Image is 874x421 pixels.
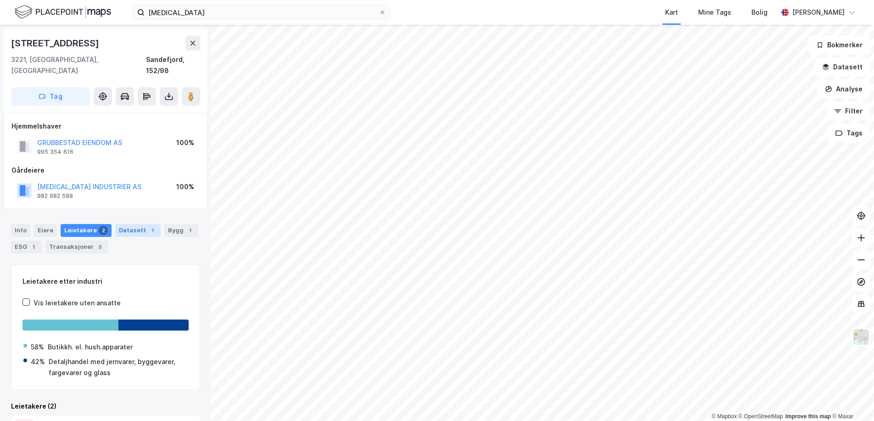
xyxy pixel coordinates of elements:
[31,342,44,353] div: 58%
[817,80,870,98] button: Analyse
[11,54,146,76] div: 3221, [GEOGRAPHIC_DATA], [GEOGRAPHIC_DATA]
[37,148,73,156] div: 995 354 616
[185,226,195,235] div: 1
[11,165,200,176] div: Gårdeiere
[852,328,870,346] img: Z
[792,7,845,18] div: [PERSON_NAME]
[34,224,57,237] div: Eiere
[828,124,870,142] button: Tags
[11,224,30,237] div: Info
[37,192,73,200] div: 982 982 588
[176,181,194,192] div: 100%
[22,276,189,287] div: Leietakere etter industri
[15,4,111,20] img: logo.f888ab2527a4732fd821a326f86c7f29.svg
[148,226,157,235] div: 1
[34,298,121,309] div: Vis leietakere uten ansatte
[61,224,112,237] div: Leietakere
[814,58,870,76] button: Datasett
[164,224,198,237] div: Bygg
[11,36,101,51] div: [STREET_ADDRESS]
[115,224,161,237] div: Datasett
[698,7,731,18] div: Mine Tags
[11,401,200,412] div: Leietakere (2)
[49,356,188,378] div: Detaljhandel med jernvarer, byggevarer, fargevarer og glass
[712,413,737,420] a: Mapbox
[808,36,870,54] button: Bokmerker
[45,241,108,253] div: Transaksjoner
[95,242,105,252] div: 5
[739,413,783,420] a: OpenStreetMap
[29,242,38,252] div: 1
[751,7,768,18] div: Bolig
[145,6,379,19] input: Søk på adresse, matrikkel, gårdeiere, leietakere eller personer
[11,241,42,253] div: ESG
[11,121,200,132] div: Hjemmelshaver
[146,54,200,76] div: Sandefjord, 152/98
[176,137,194,148] div: 100%
[31,356,45,367] div: 42%
[826,102,870,120] button: Filter
[665,7,678,18] div: Kart
[48,342,133,353] div: Butikkh. el. hush.apparater
[828,377,874,421] iframe: Chat Widget
[99,226,108,235] div: 2
[11,87,90,106] button: Tag
[785,413,831,420] a: Improve this map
